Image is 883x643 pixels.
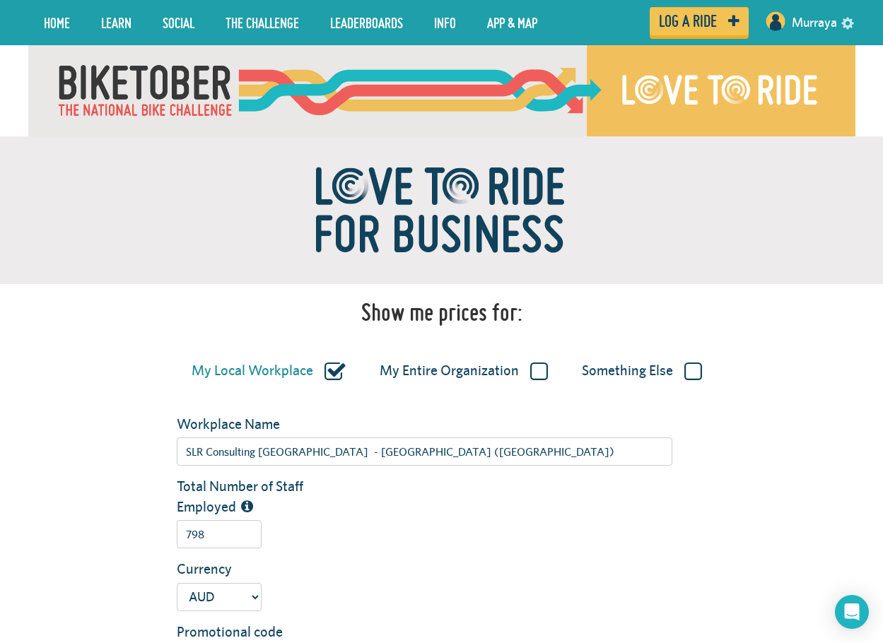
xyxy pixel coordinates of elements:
[841,16,854,29] a: settings drop down toggle
[361,298,522,326] h1: Show me prices for:
[192,362,346,380] label: My Local Workplace
[33,5,81,40] a: Home
[792,6,837,40] a: Murraya
[476,5,548,40] a: App & Map
[166,622,339,642] label: Promotional code
[166,559,339,579] label: Currency
[659,15,717,28] span: Log a ride
[166,476,339,517] label: Total Number of Staff Employed
[764,10,787,33] img: User profile image
[215,5,310,40] a: The Challenge
[265,136,619,284] img: ltr_for_biz-e6001c5fe4d5a622ce57f6846a52a92b55b8f49da94d543b329e0189dcabf444.png
[166,414,339,435] label: Workplace Name
[152,5,205,40] a: Social
[90,5,142,40] a: LEARN
[380,362,548,380] label: My Entire Organization
[320,5,414,40] a: Leaderboards
[28,45,855,136] img: Australia
[241,500,253,514] i: The total number of people employed by this organization/workplace, including part time staff.
[423,5,467,40] a: Info
[582,362,702,380] label: Something Else
[650,7,749,35] a: Log a ride
[835,595,869,629] div: Open Intercom Messenger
